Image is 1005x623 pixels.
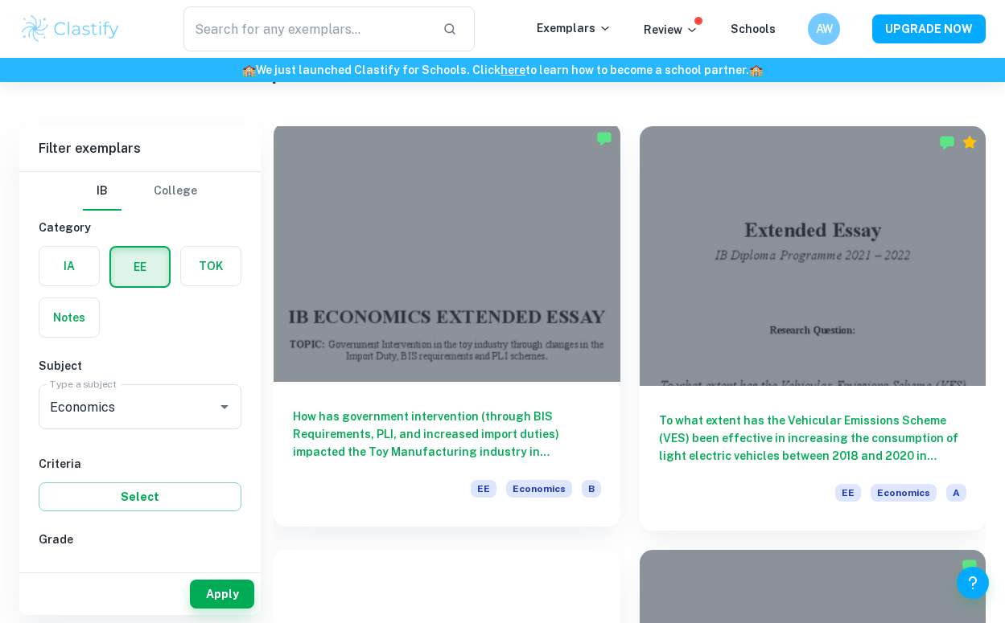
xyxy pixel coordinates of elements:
[537,19,612,37] p: Exemplars
[644,21,698,39] p: Review
[506,480,572,498] span: Economics
[39,482,241,511] button: Select
[962,134,978,150] div: Premium
[19,126,261,171] h6: Filter exemplars
[500,64,525,76] a: here
[19,13,122,45] img: Clastify logo
[190,580,254,609] button: Apply
[835,484,861,502] span: EE
[213,396,236,418] button: Open
[111,248,169,286] button: EE
[749,64,763,76] span: 🏫
[946,484,966,502] span: A
[596,130,612,146] img: Marked
[154,172,197,211] button: College
[39,247,99,285] button: IA
[39,219,241,236] h6: Category
[659,412,967,465] h6: To what extent has the Vehicular Emissions Scheme (VES) been effective in increasing the consumpt...
[39,531,241,548] h6: Grade
[3,61,1002,79] h6: We just launched Clastify for Schools. Click to learn how to become a school partner.
[242,64,256,76] span: 🏫
[50,377,117,391] label: Type a subject
[939,134,955,150] img: Marked
[872,14,986,43] button: UPGRADE NOW
[957,567,989,599] button: Help and Feedback
[181,247,241,285] button: TOK
[293,408,601,461] h6: How has government intervention (through BIS Requirements, PLI, and increased import duties) impa...
[815,20,834,38] h6: AW
[274,126,620,531] a: How has government intervention (through BIS Requirements, PLI, and increased import duties) impa...
[871,484,937,502] span: Economics
[640,126,986,531] a: To what extent has the Vehicular Emissions Scheme (VES) been effective in increasing the consumpt...
[83,172,122,211] button: IB
[808,13,840,45] button: AW
[471,480,496,498] span: EE
[39,455,241,473] h6: Criteria
[731,23,776,35] a: Schools
[582,480,601,498] span: B
[83,172,197,211] div: Filter type choice
[183,6,429,51] input: Search for any exemplars...
[39,357,241,375] h6: Subject
[39,298,99,337] button: Notes
[962,558,978,574] img: Marked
